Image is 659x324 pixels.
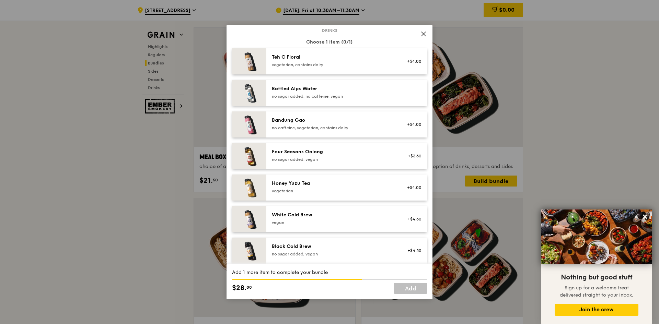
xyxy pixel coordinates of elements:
div: Teh C Floral [272,54,395,61]
span: Sign up for a welcome treat delivered straight to your inbox. [560,285,633,298]
img: daily_normal_HORZ-black-cold-brew.jpg [232,238,266,264]
div: Bottled Alps Water [272,85,395,92]
div: +$4.00 [403,122,421,127]
span: $28. [232,283,246,293]
button: Close [639,211,650,222]
a: Add [394,283,427,294]
img: daily_normal_HORZ-white-cold-brew.jpg [232,206,266,232]
img: DSC07876-Edit02-Large.jpeg [541,209,652,264]
div: vegetarian, contains dairy [272,62,395,68]
div: vegetarian [272,188,395,194]
img: daily_normal_honey-yuzu-tea.jpg [232,175,266,201]
div: +$3.50 [403,153,421,159]
span: 00 [246,285,252,290]
button: Join the crew [555,304,638,316]
div: White Cold Brew [272,212,395,218]
div: no sugar added, vegan [272,251,395,257]
div: +$4.50 [403,216,421,222]
span: Nothing but good stuff [561,273,632,281]
div: vegan [272,220,395,225]
div: +$4.00 [403,185,421,190]
div: Honey Yuzu Tea [272,180,395,187]
img: daily_normal_HORZ-four-seasons-oolong.jpg [232,143,266,169]
div: +$4.00 [403,59,421,64]
img: daily_normal_HORZ-bandung-gao.jpg [232,111,266,137]
div: Add 1 more item to complete your bundle [232,269,427,276]
div: Choose 1 item (0/1) [232,39,427,46]
div: Black Cold Brew [272,243,395,250]
img: daily_normal_HORZ-teh-c-floral.jpg [232,48,266,74]
div: Bandung Gao [272,117,395,124]
div: +$4.50 [403,248,421,253]
div: no caffeine, vegetarian, contains dairy [272,125,395,131]
img: daily_normal_HORZ-bottled-alps-water.jpg [232,80,266,106]
div: no sugar added, no caffeine, vegan [272,94,395,99]
div: Four Seasons Oolong [272,148,395,155]
span: Drinks [319,28,340,33]
div: no sugar added, vegan [272,157,395,162]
